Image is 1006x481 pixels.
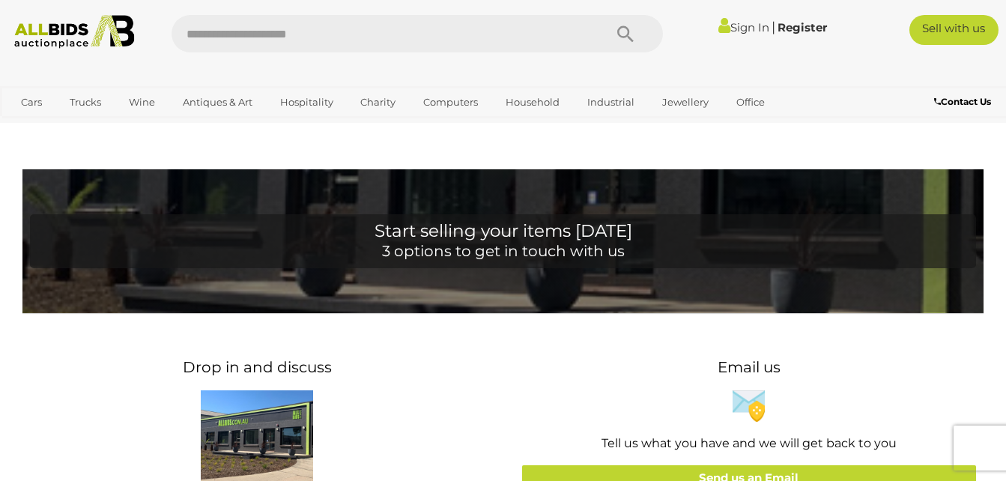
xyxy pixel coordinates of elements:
a: Charity [351,90,405,115]
a: Sell with us [909,15,999,45]
a: Household [496,90,569,115]
a: Wine [119,90,165,115]
a: Office [727,90,775,115]
img: Allbids.com.au [7,15,142,49]
button: Search [588,15,663,52]
a: Computers [413,90,488,115]
a: Jewellery [652,90,718,115]
a: Trucks [60,90,111,115]
a: Industrial [578,90,644,115]
a: Sign In [718,20,769,34]
h2: Email us [537,359,962,375]
span: | [772,19,775,35]
h1: Start selling your items [DATE] [37,222,969,240]
a: Register [778,20,827,34]
a: Sports [11,115,61,139]
a: [GEOGRAPHIC_DATA] [70,115,196,139]
a: Contact Us [934,94,995,110]
a: Cars [11,90,52,115]
img: email-secure-384x380.jpg [733,390,765,423]
h2: 3 options to get in touch with us [37,243,969,259]
h2: Drop in and discuss [45,359,470,375]
b: Contact Us [934,96,991,107]
h4: Tell us what you have and we will get back to you [537,437,962,450]
a: Antiques & Art [173,90,262,115]
a: Hospitality [270,90,343,115]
